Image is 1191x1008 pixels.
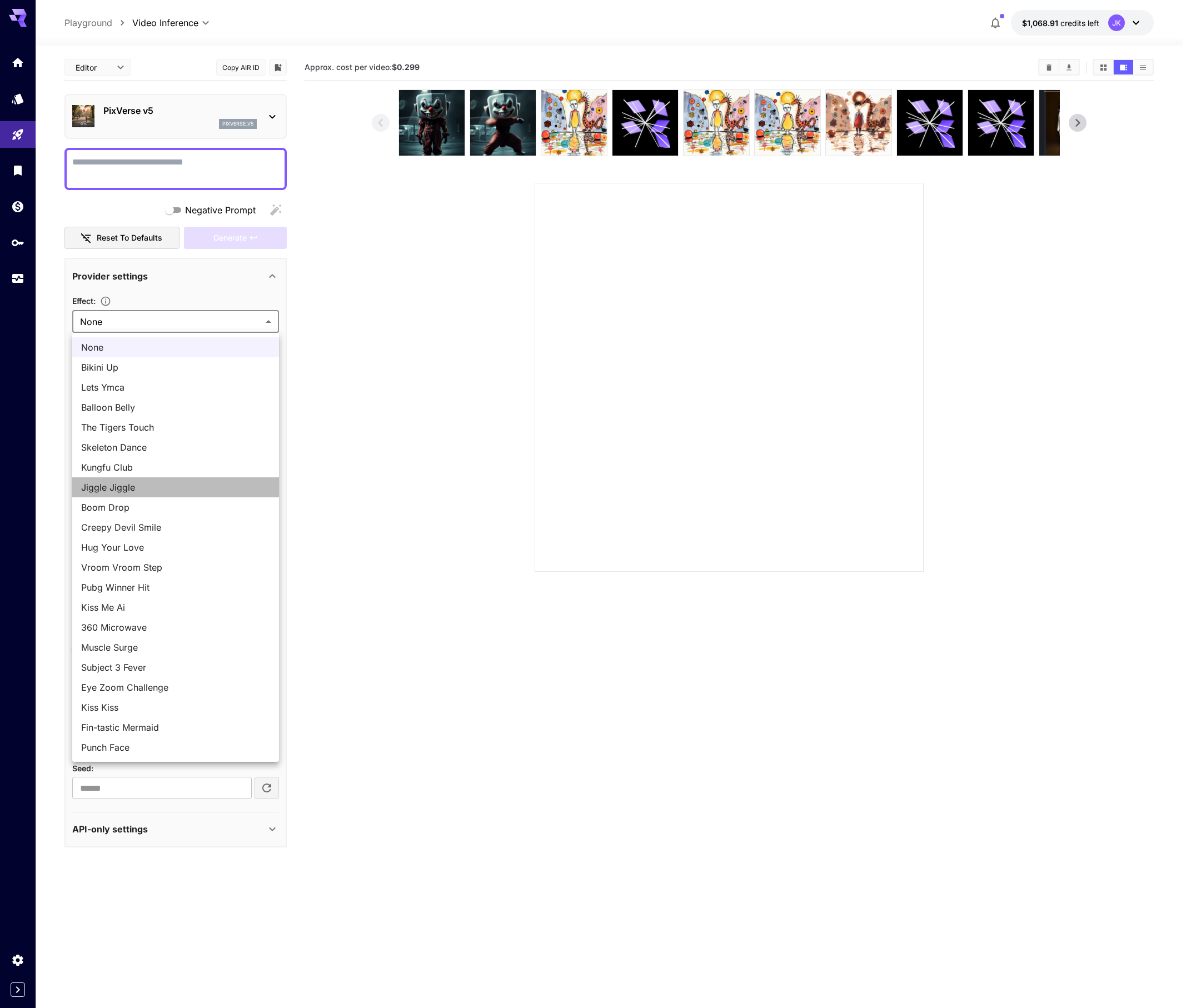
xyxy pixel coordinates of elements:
span: Muscle Surge [81,641,270,654]
span: Pubg Winner Hit [81,581,270,594]
span: Balloon Belly [81,401,270,414]
span: Eye Zoom Challenge [81,681,270,694]
span: Kiss Kiss [81,701,270,714]
span: Vroom Vroom Step [81,561,270,574]
span: Boom Drop [81,501,270,514]
span: The Tigers Touch [81,421,270,434]
span: Subject 3 Fever [81,661,270,674]
span: Bikini Up [81,361,270,374]
span: Skeleton Dance [81,441,270,454]
span: Creepy Devil Smile [81,521,270,534]
span: Fin-tastic Mermaid [81,721,270,734]
span: 360 Microwave [81,621,270,634]
span: Hug Your Love [81,541,270,554]
span: Kungfu Club [81,461,270,474]
span: Jiggle Jiggle [81,481,270,494]
span: Lets Ymca [81,381,270,394]
span: Punch Face [81,741,270,754]
span: None [81,341,270,354]
span: Kiss Me Ai [81,601,270,614]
